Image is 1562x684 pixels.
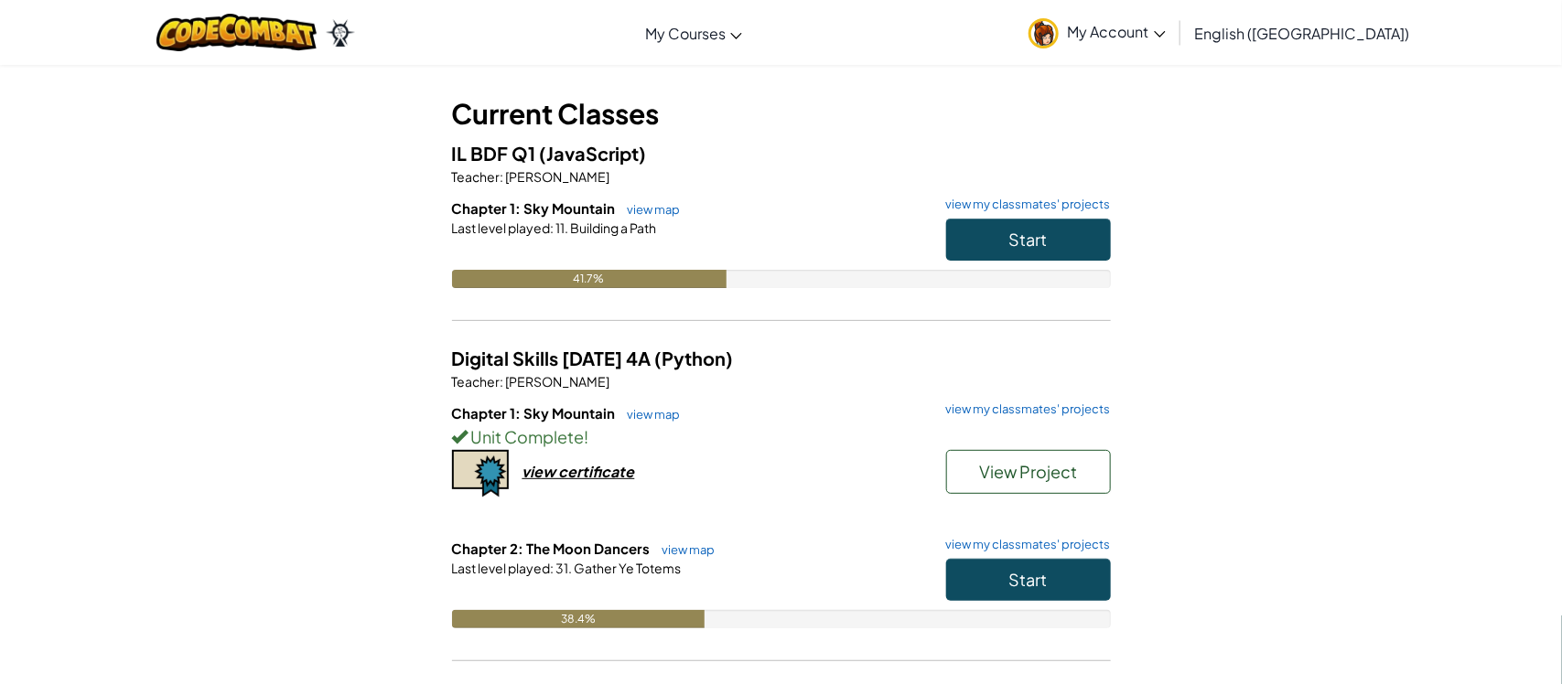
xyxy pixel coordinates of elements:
span: : [501,373,504,390]
a: view map [619,202,681,217]
h3: Current Classes [452,93,1111,134]
span: Teacher [452,373,501,390]
a: view my classmates' projects [937,403,1111,415]
span: [PERSON_NAME] [504,373,610,390]
a: My Account [1019,4,1175,61]
span: [PERSON_NAME] [504,168,610,185]
span: : [551,560,555,576]
a: view map [619,407,681,422]
button: Start [946,559,1111,601]
span: ! [585,426,589,447]
span: Chapter 1: Sky Mountain [452,199,619,217]
span: Unit Complete [469,426,585,447]
span: Gather Ye Totems [573,560,682,576]
span: Building a Path [569,219,657,236]
a: view map [653,542,716,557]
a: view my classmates' projects [937,198,1111,210]
span: Last level played [452,219,551,236]
a: My Courses [636,8,751,58]
img: Ozaria [326,19,355,47]
span: View Project [979,461,1077,482]
span: IL BDF Q1 [452,142,540,165]
span: (JavaScript) [540,142,647,165]
a: view my classmates' projects [937,539,1111,550]
img: avatar [1029,18,1059,48]
img: certificate-icon.png [452,450,509,497]
span: : [551,219,555,236]
span: 11. [555,219,569,236]
span: Chapter 1: Sky Mountain [452,404,619,422]
button: View Project [946,450,1111,494]
span: Start [1009,229,1048,250]
span: Chapter 2: The Moon Dancers [452,540,653,557]
span: Last level played [452,560,551,576]
div: 41.7% [452,270,727,288]
span: : [501,168,504,185]
span: 31. [555,560,573,576]
span: Digital Skills [DATE] 4A [452,347,655,369]
img: CodeCombat logo [156,14,317,51]
span: My Account [1068,22,1166,41]
span: English ([GEOGRAPHIC_DATA]) [1195,24,1410,43]
span: (Python) [655,347,734,369]
div: view certificate [522,462,635,481]
span: Start [1009,569,1048,590]
div: 38.4% [452,610,705,628]
span: Teacher [452,168,501,185]
span: My Courses [645,24,726,43]
button: Start [946,219,1111,261]
a: English ([GEOGRAPHIC_DATA]) [1186,8,1419,58]
a: view certificate [452,462,635,481]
